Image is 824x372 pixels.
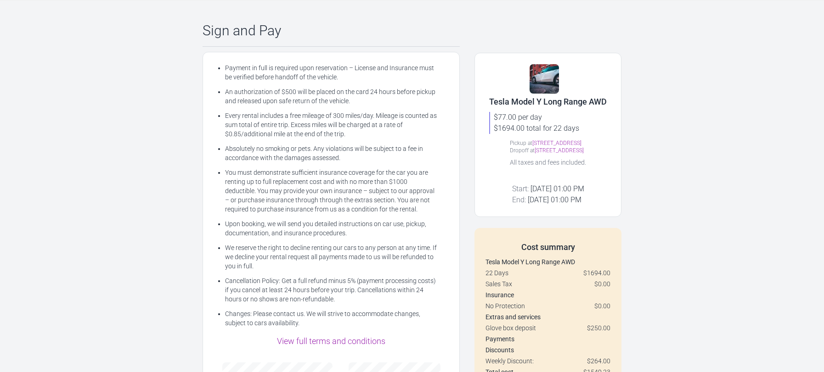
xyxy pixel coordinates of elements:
img: 168.jpg [530,64,559,94]
a: View full terms and conditions [277,336,385,346]
strong: Discounts [485,346,514,354]
span: $250.00 [587,323,610,333]
div: $77.00 per day [494,112,607,123]
div: Sign and Pay [203,22,460,39]
div: $1694.00 total for 22 days [494,123,607,134]
span: $1694.00 [583,268,610,278]
div: Cost summary [485,241,610,254]
span: [DATE] 01:00 PM [528,195,581,204]
span: Pickup at [510,140,532,146]
li: Payment in full is required upon reservation – License and Insurance must be verified before hand... [225,63,437,82]
li: Changes: Please contact us. We will strive to accommodate changes, subject to cars availability. [225,309,437,328]
div: All taxes and fees included. [510,158,586,167]
a: [STREET_ADDRESS] [535,147,584,154]
li: Cancellation Policy: Get a full refund minus 5% (payment processing costs) if you cancel at least... [225,276,437,304]
span: Dropoff at [510,147,535,154]
span: [DATE] 01:00 PM [531,184,584,193]
strong: Extras and services [485,313,541,321]
strong: Payments [485,335,514,343]
li: Absolutely no smoking or pets. Any violations will be subject to a fee in accordance with the dam... [225,144,437,162]
strong: Tesla Model Y Long Range AWD [485,258,575,266]
div: Tesla Model Y Long Range AWD [489,95,607,108]
span: $0.00 [594,301,610,311]
div: No Protection [485,301,610,311]
span: End: [512,195,526,204]
li: Upon booking, we will send you detailed instructions on car use, pickup, documentation, and insur... [225,219,437,238]
span: $0.00 [594,279,610,289]
div: 22 Days [485,268,610,278]
span: Start: [512,184,529,193]
span: $264.00 [587,356,610,366]
li: An authorization of $500 will be placed on the card 24 hours before pickup and released upon safe... [225,87,437,105]
a: [STREET_ADDRESS] [532,140,581,146]
li: Every rental includes a free mileage of 300 miles/day. Mileage is counted as sum total of entire ... [225,111,437,139]
div: Weekly Discount: [485,356,610,366]
li: We reserve the right to decline renting our cars to any person at any time. If we decline your re... [225,243,437,271]
li: You must demonstrate sufficient insurance coverage for the car you are renting up to full replace... [225,168,437,214]
div: Glove box deposit [485,323,610,333]
strong: Insurance [485,291,514,299]
div: Sales Tax [485,279,610,289]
